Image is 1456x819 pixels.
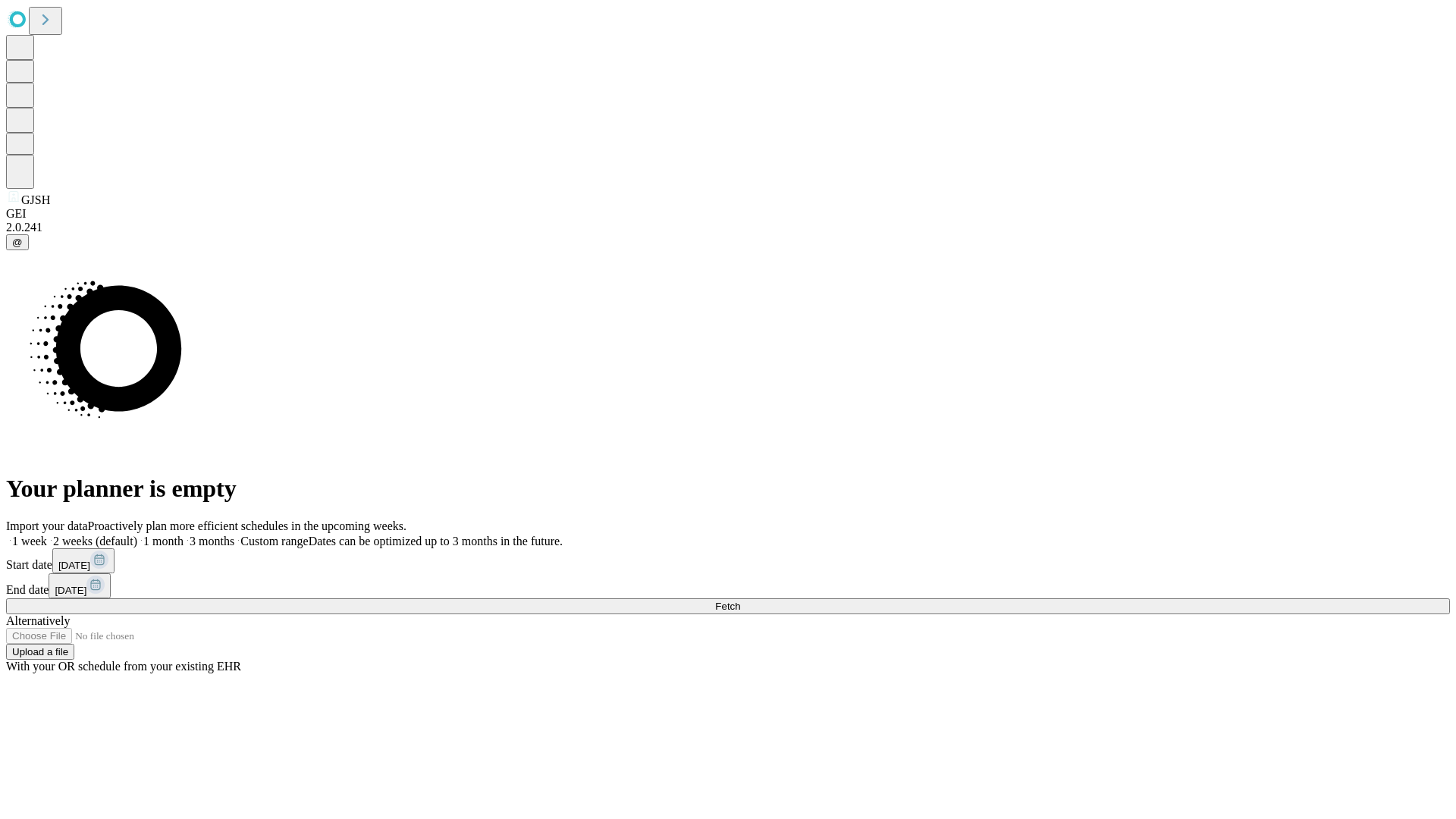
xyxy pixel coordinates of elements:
span: @ [12,237,23,248]
span: Alternatively [6,614,70,627]
span: Dates can be optimized up to 3 months in the future. [309,535,563,548]
span: [DATE] [58,560,90,571]
span: 3 months [190,535,234,548]
span: 1 month [143,535,184,548]
span: Import your data [6,519,88,532]
div: End date [6,573,1450,598]
button: Fetch [6,598,1450,614]
div: 2.0.241 [6,221,1450,234]
span: GJSH [21,193,50,206]
span: [DATE] [55,585,86,596]
button: [DATE] [49,573,111,598]
button: @ [6,234,29,250]
span: 1 week [12,535,47,548]
button: Upload a file [6,644,74,660]
span: Fetch [715,601,740,612]
span: Proactively plan more efficient schedules in the upcoming weeks. [88,519,406,532]
h1: Your planner is empty [6,475,1450,503]
span: Custom range [240,535,308,548]
button: [DATE] [52,548,115,573]
div: GEI [6,207,1450,221]
span: 2 weeks (default) [53,535,137,548]
div: Start date [6,548,1450,573]
span: With your OR schedule from your existing EHR [6,660,241,673]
